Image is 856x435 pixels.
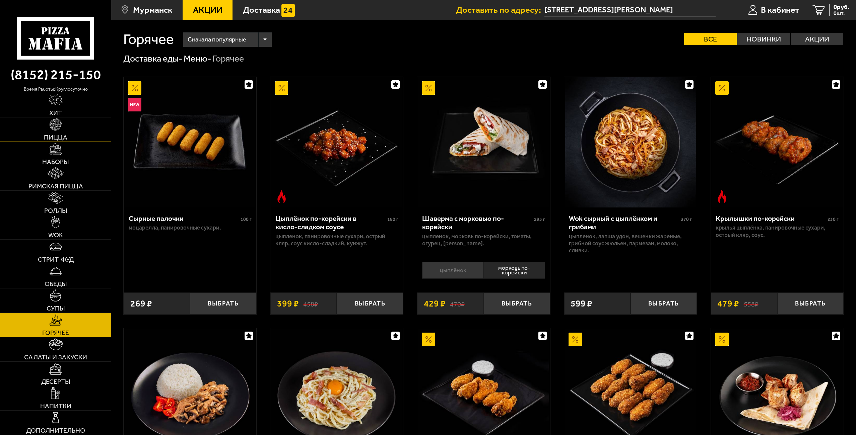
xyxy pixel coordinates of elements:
[44,207,67,214] span: Роллы
[130,299,152,308] span: 269 ₽
[484,292,550,314] button: Выбрать
[422,333,435,346] img: Акционный
[715,333,729,346] img: Акционный
[534,216,545,222] span: 295 г
[569,214,679,231] div: Wok сырный с цыплёнком и грибами
[48,232,63,239] span: WOK
[684,33,737,45] label: Все
[275,81,288,95] img: Акционный
[418,77,549,207] img: Шаверма с морковью по-корейски
[123,53,183,64] a: Доставка еды-
[270,77,403,207] a: АкционныйОстрое блюдоЦыплёнок по-корейски в кисло-сладком соусе
[275,233,398,247] p: цыпленок, панировочные сухари, острый кляр, Соус кисло-сладкий, кунжут.
[184,53,211,64] a: Меню-
[544,4,716,16] input: Ваш адрес доставки
[571,299,592,308] span: 599 ₽
[834,11,849,16] span: 0 шт.
[128,81,141,95] img: Акционный
[717,299,739,308] span: 479 ₽
[422,81,435,95] img: Акционный
[303,299,318,308] s: 458 ₽
[277,299,299,308] span: 399 ₽
[275,190,288,203] img: Острое блюдо
[47,305,65,312] span: Супы
[716,214,826,223] div: Крылышки по-корейски
[569,333,582,346] img: Акционный
[188,31,246,48] span: Сначала популярные
[544,4,716,16] span: улица Старостина, 81, подъезд 1
[422,233,545,247] p: цыпленок, морковь по-корейски, томаты, огурец, [PERSON_NAME].
[791,33,843,45] label: Акции
[716,224,839,239] p: крылья цыплёнка, панировочные сухари, острый кляр, соус.
[834,4,849,10] span: 0 руб.
[212,53,244,65] div: Горячее
[715,81,729,95] img: Акционный
[193,6,222,14] span: Акции
[190,292,256,314] button: Выбрать
[24,354,87,361] span: Салаты и закуски
[424,299,446,308] span: 429 ₽
[129,224,252,231] p: моцарелла, панировочные сухари.
[44,134,67,141] span: Пицца
[711,77,844,207] a: АкционныйОстрое блюдоКрылышки по-корейски
[456,6,544,14] span: Доставить по адресу:
[38,256,74,263] span: Стрит-фуд
[26,427,85,434] span: Дополнительно
[422,262,483,279] li: цыплёнок
[128,98,141,111] img: Новинка
[133,6,172,14] span: Мурманск
[417,77,550,207] a: АкционныйШаверма с морковью по-корейски
[564,77,697,207] a: Wok сырный с цыплёнком и грибами
[681,216,692,222] span: 370 г
[777,292,844,314] button: Выбрать
[28,183,83,190] span: Римская пицца
[275,214,386,231] div: Цыплёнок по-корейски в кисло-сладком соусе
[271,77,402,207] img: Цыплёнок по-корейски в кисло-сладком соусе
[715,190,729,203] img: Острое блюдо
[243,6,280,14] span: Доставка
[744,299,759,308] s: 558 ₽
[337,292,403,314] button: Выбрать
[129,214,239,223] div: Сырные палочки
[631,292,697,314] button: Выбрать
[123,32,174,47] h1: Горячее
[565,77,696,207] img: Wok сырный с цыплёнком и грибами
[42,330,69,336] span: Горячее
[241,216,252,222] span: 100 г
[124,77,256,207] a: АкционныйНовинкаСырные палочки
[45,281,67,287] span: Обеды
[42,159,69,165] span: Наборы
[450,299,465,308] s: 470 ₽
[737,33,790,45] label: Новинки
[417,259,550,286] div: 0
[387,216,398,222] span: 180 г
[569,233,692,254] p: цыпленок, лапша удон, вешенки жареные, грибной соус Жюльен, пармезан, молоко, сливки.
[828,216,839,222] span: 230 г
[761,6,799,14] span: В кабинет
[422,214,532,231] div: Шаверма с морковью по-корейски
[712,77,843,207] img: Крылышки по-корейски
[125,77,255,207] img: Сырные палочки
[40,403,71,410] span: Напитки
[483,262,545,279] li: морковь по-корейски
[41,378,70,385] span: Десерты
[49,110,62,116] span: Хит
[281,4,295,17] img: 15daf4d41897b9f0e9f617042186c801.svg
